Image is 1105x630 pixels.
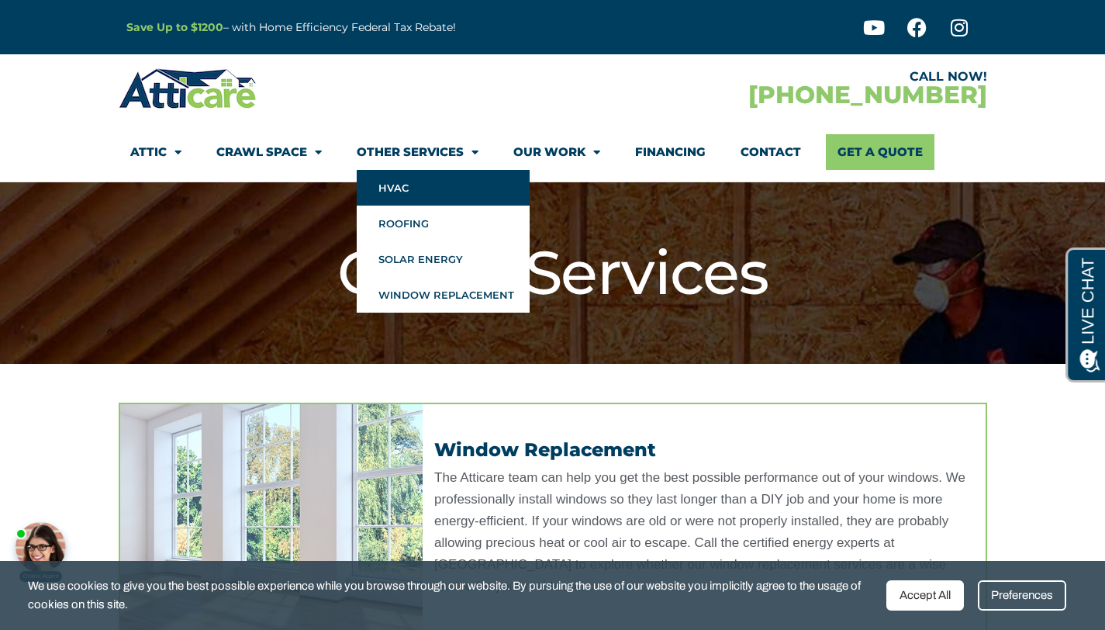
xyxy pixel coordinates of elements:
[357,241,530,277] a: Solar Energy
[38,12,125,32] span: Opens a chat window
[126,19,629,36] p: – with Home Efficiency Federal Tax Rebate!
[513,134,600,170] a: Our Work
[886,580,964,611] div: Accept All
[216,134,322,170] a: Crawl Space
[126,20,223,34] a: Save Up to $1200
[826,134,934,170] a: Get A Quote
[126,237,979,310] h1: Other Services
[553,71,987,83] div: CALL NOW!
[357,134,478,170] a: Other Services
[434,470,965,594] span: The Atticare team can help you get the best possible performance out of your windows. We professi...
[28,576,875,614] span: We use cookies to give you the best possible experience while you browse through our website. By ...
[741,134,801,170] a: Contact
[357,170,530,206] a: HVAC
[357,206,530,241] a: Roofing
[434,438,656,461] a: Window Replacement
[357,170,530,313] ul: Other Services
[130,134,181,170] a: Attic
[357,277,530,313] a: Window Replacement
[978,580,1066,611] div: Preferences
[8,467,256,583] iframe: Chat Invitation
[130,134,976,170] nav: Menu
[635,134,706,170] a: Financing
